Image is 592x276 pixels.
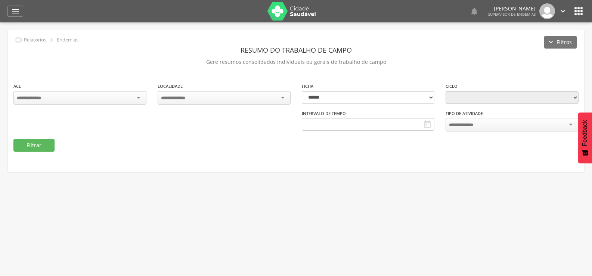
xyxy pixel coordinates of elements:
[11,7,20,16] i: 
[13,57,579,67] p: Gere resumos consolidados individuais ou gerais de trabalho de campo
[470,3,479,19] a: 
[24,37,46,43] p: Relatórios
[470,7,479,16] i: 
[57,37,78,43] p: Endemias
[423,120,432,129] i: 
[488,6,536,11] p: [PERSON_NAME]
[559,7,567,15] i: 
[578,112,592,163] button: Feedback - Mostrar pesquisa
[488,12,536,17] span: Supervisor de Endemias
[302,111,346,117] label: Intervalo de Tempo
[544,36,577,49] button: Filtros
[13,43,579,57] header: Resumo do Trabalho de Campo
[47,36,56,44] i: 
[13,83,21,89] label: ACE
[446,111,483,117] label: Tipo de Atividade
[446,83,458,89] label: Ciclo
[7,6,23,17] a: 
[13,139,55,152] button: Filtrar
[573,5,585,17] i: 
[15,36,23,44] i: 
[582,120,588,146] span: Feedback
[559,3,567,19] a: 
[302,83,313,89] label: Ficha
[158,83,183,89] label: Localidade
